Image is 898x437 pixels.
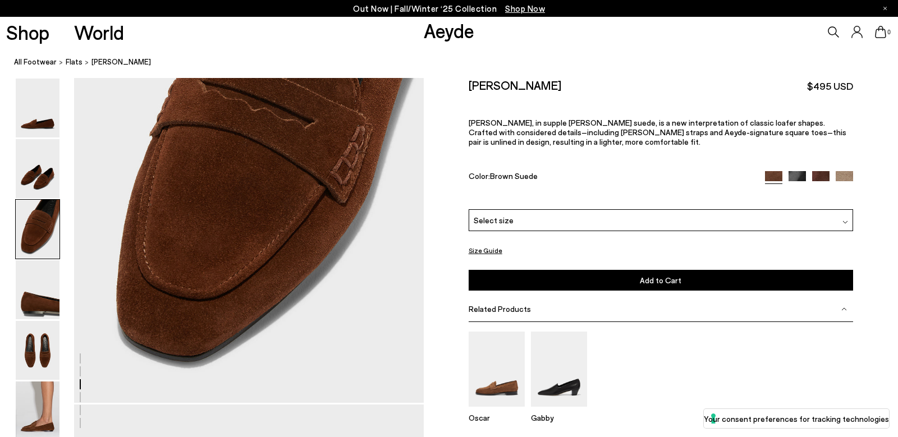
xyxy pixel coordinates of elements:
[66,56,83,68] a: flats
[91,56,151,68] span: [PERSON_NAME]
[74,22,124,42] a: World
[640,275,681,285] span: Add to Cart
[469,398,525,422] a: Oscar Suede Loafers Oscar
[469,171,753,184] div: Color:
[841,306,847,312] img: svg%3E
[6,22,49,42] a: Shop
[469,78,561,92] h2: [PERSON_NAME]
[842,219,848,225] img: svg%3E
[886,29,892,35] span: 0
[469,304,531,314] span: Related Products
[66,57,83,66] span: flats
[704,413,889,425] label: Your consent preferences for tracking technologies
[353,2,545,16] p: Out Now | Fall/Winter ‘25 Collection
[469,412,525,422] p: Oscar
[469,270,853,291] button: Add to Cart
[16,260,59,319] img: Alfie Suede Loafers - Image 4
[16,200,59,259] img: Alfie Suede Loafers - Image 3
[490,171,538,181] span: Brown Suede
[469,332,525,406] img: Oscar Suede Loafers
[531,398,587,422] a: Gabby Almond-Toe Loafers Gabby
[16,321,59,380] img: Alfie Suede Loafers - Image 5
[14,47,898,78] nav: breadcrumb
[875,26,886,38] a: 0
[474,214,514,226] span: Select size
[16,79,59,137] img: Alfie Suede Loafers - Image 1
[16,139,59,198] img: Alfie Suede Loafers - Image 2
[424,19,474,42] a: Aeyde
[505,3,545,13] span: Navigate to /collections/new-in
[469,243,502,257] button: Size Guide
[704,409,889,428] button: Your consent preferences for tracking technologies
[531,332,587,406] img: Gabby Almond-Toe Loafers
[531,412,587,422] p: Gabby
[469,118,846,146] span: [PERSON_NAME], in supple [PERSON_NAME] suede, is a new interpretation of classic loafer shapes. C...
[14,56,57,68] a: All Footwear
[807,79,853,93] span: $495 USD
